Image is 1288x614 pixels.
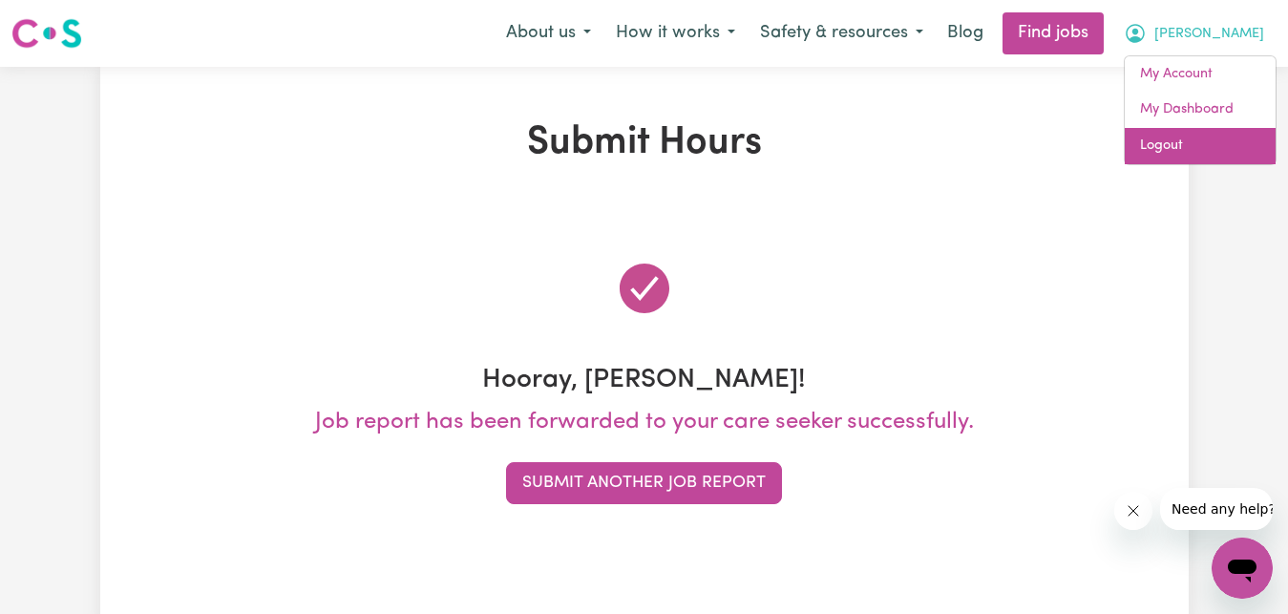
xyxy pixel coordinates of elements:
[506,462,782,504] button: Submit Another Job Report
[1154,24,1264,45] span: [PERSON_NAME]
[936,12,995,54] a: Blog
[112,120,1177,166] h1: Submit Hours
[112,405,1177,439] p: Job report has been forwarded to your care seeker successfully.
[1114,492,1152,530] iframe: Close message
[11,11,82,55] a: Careseekers logo
[1125,92,1276,128] a: My Dashboard
[11,13,116,29] span: Need any help?
[1003,12,1104,54] a: Find jobs
[1125,56,1276,93] a: My Account
[1125,128,1276,164] a: Logout
[494,13,603,53] button: About us
[1111,13,1277,53] button: My Account
[112,365,1177,397] h3: Hooray, [PERSON_NAME]!
[1212,538,1273,599] iframe: Button to launch messaging window
[11,16,82,51] img: Careseekers logo
[748,13,936,53] button: Safety & resources
[1124,55,1277,165] div: My Account
[1160,488,1273,530] iframe: Message from company
[603,13,748,53] button: How it works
